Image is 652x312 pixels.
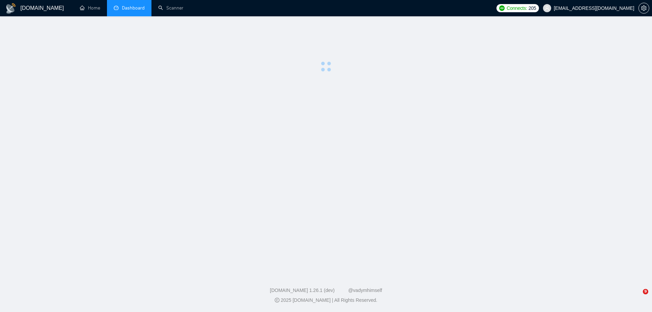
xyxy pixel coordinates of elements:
[348,288,382,293] a: @vadymhimself
[507,4,527,12] span: Connects:
[114,5,119,10] span: dashboard
[270,288,335,293] a: [DOMAIN_NAME] 1.26.1 (dev)
[80,5,100,11] a: homeHome
[5,3,16,14] img: logo
[643,289,648,294] span: 9
[638,3,649,14] button: setting
[545,6,549,11] span: user
[629,289,645,305] iframe: Intercom live chat
[122,5,145,11] span: Dashboard
[5,297,647,304] div: 2025 [DOMAIN_NAME] | All Rights Reserved.
[528,4,536,12] span: 205
[499,5,505,11] img: upwork-logo.png
[158,5,183,11] a: searchScanner
[275,298,279,302] span: copyright
[638,5,649,11] a: setting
